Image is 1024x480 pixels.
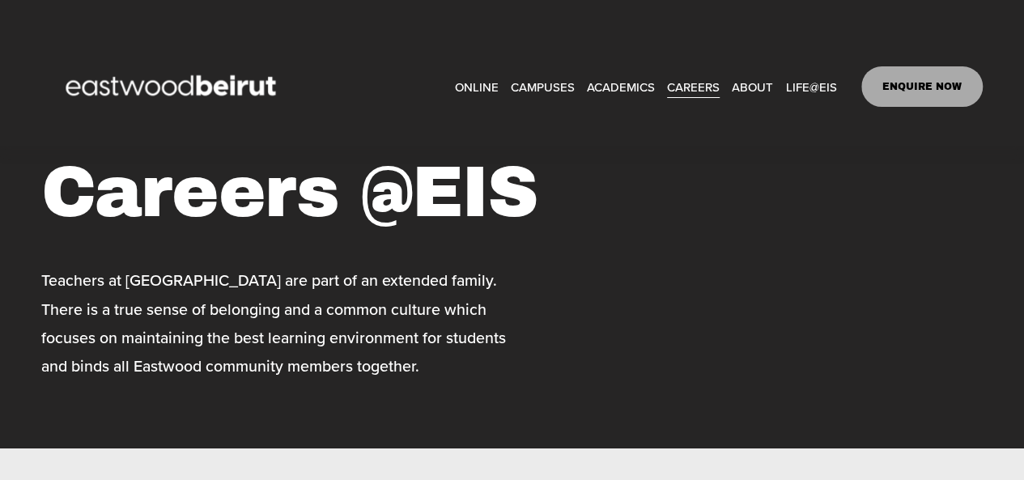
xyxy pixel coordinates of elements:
a: folder dropdown [785,74,836,99]
img: EastwoodIS Global Site [41,45,305,128]
span: CAMPUSES [511,76,575,98]
h1: Careers @EIS [41,150,587,235]
span: ACADEMICS [587,76,655,98]
a: folder dropdown [732,74,773,99]
a: folder dropdown [511,74,575,99]
span: LIFE@EIS [785,76,836,98]
a: CAREERS [667,74,720,99]
a: ONLINE [454,74,498,99]
p: Teachers at [GEOGRAPHIC_DATA] are part of an extended family. There is a true sense of belonging ... [41,266,508,380]
a: folder dropdown [587,74,655,99]
a: ENQUIRE NOW [861,66,984,107]
span: ABOUT [732,76,773,98]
